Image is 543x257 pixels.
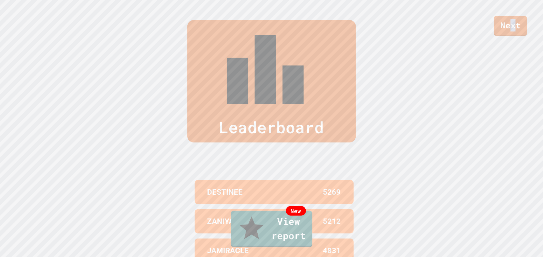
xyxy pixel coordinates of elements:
[494,16,527,36] a: Next
[187,20,356,142] div: Leaderboard
[207,245,249,256] p: JAMIRACLE
[286,206,306,216] div: New
[231,211,312,247] a: View report
[323,186,341,198] p: 5269
[207,186,243,198] p: DESTINEE
[323,245,341,256] p: 4831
